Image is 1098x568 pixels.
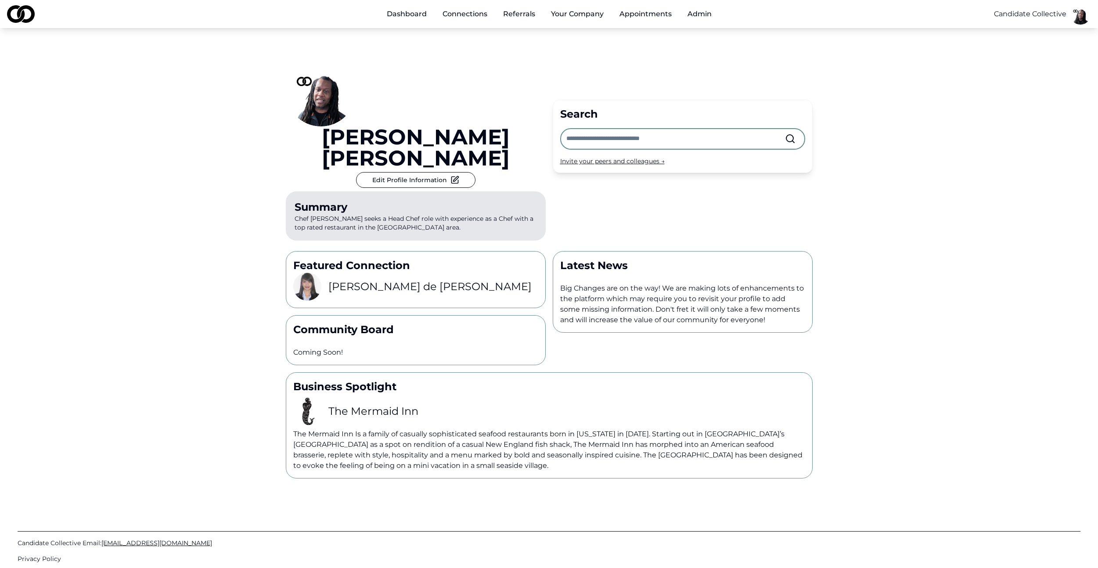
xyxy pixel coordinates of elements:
img: 2536d4df-93e4-455f-9ee8-7602d4669c22-images-images-profile_picture.png [293,397,321,425]
p: Coming Soon! [293,347,538,358]
a: Privacy Policy [18,554,1080,563]
button: Edit Profile Information [356,172,475,188]
img: logo [7,5,35,23]
a: Referrals [496,5,542,23]
button: Candidate Collective [994,9,1066,19]
button: Admin [680,5,719,23]
button: Your Company [544,5,611,23]
img: 51457996-7adf-4995-be40-a9f8ac946256-Picture1-profile_picture.jpg [293,273,321,301]
nav: Main [380,5,719,23]
a: Dashboard [380,5,434,23]
p: The Mermaid Inn Is a family of casually sophisticated seafood restaurants born in [US_STATE] in [... [293,429,805,471]
img: fc566690-cf65-45d8-a465-1d4f683599e2-basimCC1-profile_picture.png [1070,4,1091,25]
p: Community Board [293,323,538,337]
span: [EMAIL_ADDRESS][DOMAIN_NAME] [101,539,212,547]
a: Candidate Collective Email:[EMAIL_ADDRESS][DOMAIN_NAME] [18,539,1080,547]
img: fc566690-cf65-45d8-a465-1d4f683599e2-basimCC1-profile_picture.png [286,56,356,126]
p: Chef [PERSON_NAME] seeks a Head Chef role with experience as a Chef with a top rated restaurant i... [286,191,546,241]
a: Connections [436,5,494,23]
p: Big Changes are on the way! We are making lots of enhancements to the platform which may require ... [560,283,805,325]
div: Search [560,107,805,121]
p: Latest News [560,259,805,273]
div: Invite your peers and colleagues → [560,157,805,165]
a: [PERSON_NAME] [PERSON_NAME] [286,126,546,169]
p: Business Spotlight [293,380,805,394]
a: Appointments [612,5,679,23]
h3: The Mermaid Inn [328,404,418,418]
p: Featured Connection [293,259,538,273]
div: Summary [295,200,537,214]
h3: [PERSON_NAME] de [PERSON_NAME] [328,280,532,294]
